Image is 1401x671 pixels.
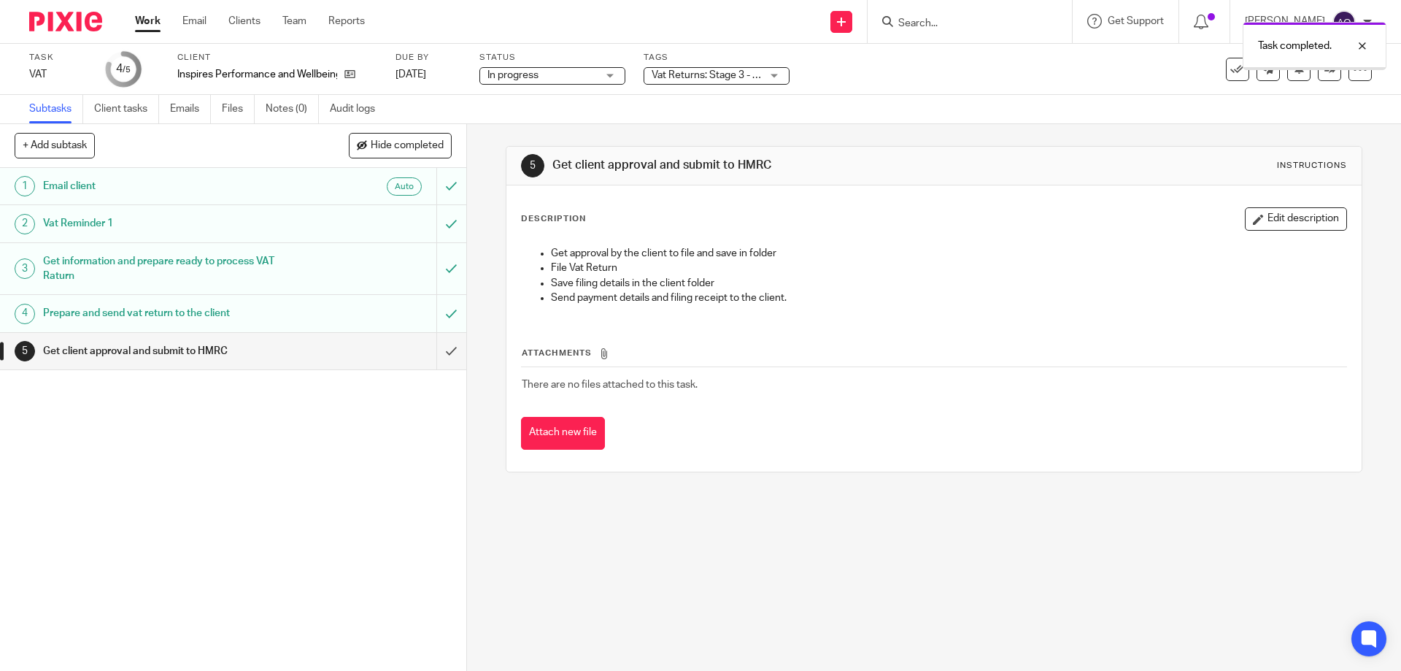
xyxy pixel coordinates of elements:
button: Attach new file [521,417,605,450]
a: Emails [170,95,211,123]
div: 2 [15,214,35,234]
img: svg%3E [1332,10,1356,34]
a: Email [182,14,207,28]
h1: Email client [43,175,296,197]
div: 5 [521,154,544,177]
div: 4 [116,61,131,77]
button: Hide completed [349,133,452,158]
a: Reports [328,14,365,28]
p: File Vat Return [551,261,1346,275]
small: /5 [123,66,131,74]
button: + Add subtask [15,133,95,158]
div: Auto [387,177,422,196]
div: VAT [29,67,88,82]
label: Due by [395,52,461,64]
label: Status [479,52,625,64]
a: Clients [228,14,260,28]
p: Inspires Performance and Wellbeing Ltd [177,67,337,82]
img: Pixie [29,12,102,31]
span: [DATE] [395,69,426,80]
div: 4 [15,304,35,324]
p: Get approval by the client to file and save in folder [551,246,1346,261]
h1: Get information and prepare ready to process VAT Raturn [43,250,296,288]
label: Task [29,52,88,64]
p: Send payment details and filing receipt to the client. [551,291,1346,305]
div: Instructions [1277,160,1347,172]
a: Work [135,14,161,28]
div: 1 [15,176,35,196]
div: 3 [15,258,35,279]
a: Notes (0) [266,95,319,123]
span: Vat Returns: Stage 3 - With [PERSON_NAME] and [PERSON_NAME] for Approval [652,70,1015,80]
span: There are no files attached to this task. [522,380,698,390]
a: Client tasks [94,95,159,123]
button: Edit description [1245,207,1347,231]
p: Save filing details in the client folder [551,276,1346,291]
a: Subtasks [29,95,83,123]
p: Description [521,213,586,225]
h1: Vat Reminder 1 [43,212,296,234]
div: 5 [15,341,35,361]
h1: Get client approval and submit to HMRC [43,340,296,362]
p: Task completed. [1258,39,1332,53]
a: Files [222,95,255,123]
span: In progress [487,70,539,80]
h1: Prepare and send vat return to the client [43,302,296,324]
a: Audit logs [330,95,386,123]
label: Tags [644,52,790,64]
span: Hide completed [371,140,444,152]
a: Team [282,14,306,28]
label: Client [177,52,377,64]
span: Attachments [522,349,592,357]
h1: Get client approval and submit to HMRC [552,158,965,173]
